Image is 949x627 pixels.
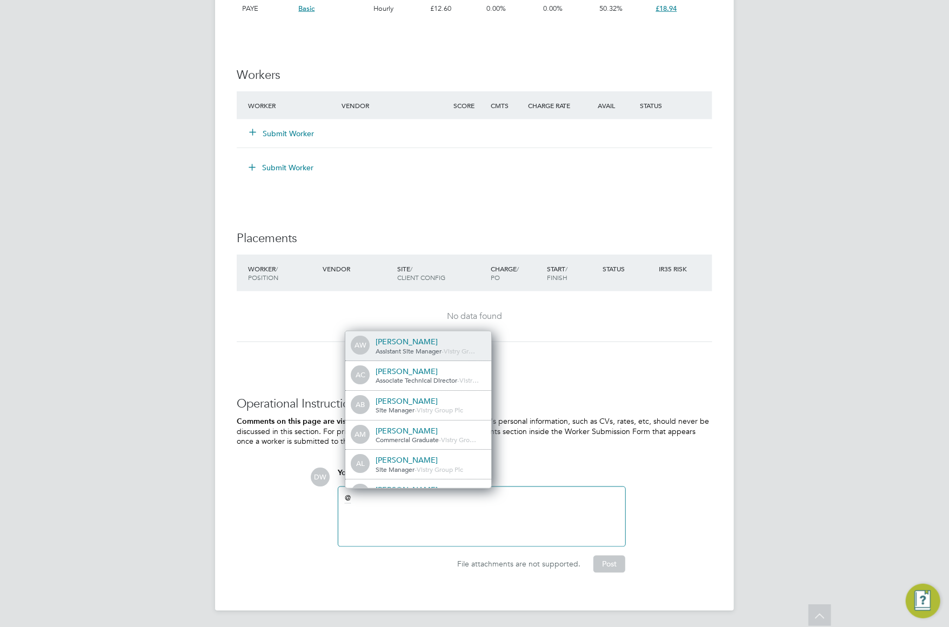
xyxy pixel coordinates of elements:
[352,366,369,384] span: AC
[245,259,320,287] div: Worker
[441,435,476,444] span: Vistry Gro…
[250,128,315,139] button: Submit Worker
[376,337,484,346] div: [PERSON_NAME]
[415,405,417,414] span: -
[237,417,466,426] b: Comments on this page are visible to all Vendors in the Vacancy.
[442,346,444,355] span: -
[600,259,657,278] div: Status
[395,259,488,287] div: Site
[352,337,369,354] span: AW
[376,405,415,414] span: Site Manager
[376,366,484,376] div: [PERSON_NAME]
[593,556,625,573] button: Post
[376,435,439,444] span: Commercial Graduate
[237,68,712,83] h3: Workers
[248,311,701,322] div: No data found
[486,4,506,13] span: 0.00%
[544,259,600,287] div: Start
[237,396,712,412] h3: Operational Instructions & Comments
[906,584,940,618] button: Engage Resource Center
[599,4,623,13] span: 50.32%
[457,376,459,384] span: -
[656,4,677,13] span: £18.94
[376,346,442,355] span: Assistant Site Manager
[415,465,417,473] span: -
[543,4,563,13] span: 0.00%
[417,405,463,414] span: Vistry Group Plc
[241,159,322,176] button: Submit Worker
[488,96,525,115] div: Cmts
[248,264,278,282] span: / Position
[525,96,582,115] div: Charge Rate
[376,455,484,465] div: [PERSON_NAME]
[245,96,339,115] div: Worker
[397,264,445,282] span: / Client Config
[311,468,330,486] span: DW
[298,4,315,13] span: Basic
[444,346,475,355] span: Vistry Gr…
[376,465,415,473] span: Site Manager
[491,264,519,282] span: / PO
[376,376,457,384] span: Associate Technical Director
[547,264,567,282] span: / Finish
[451,96,488,115] div: Score
[352,426,369,443] span: AM
[320,259,395,278] div: Vendor
[352,455,369,472] span: AL
[376,396,484,406] div: [PERSON_NAME]
[459,376,479,384] span: Vistr…
[457,559,580,569] span: File attachments are not supported.
[376,485,484,495] div: [PERSON_NAME]
[488,259,544,287] div: Charge
[376,426,484,436] div: [PERSON_NAME]
[352,485,369,502] span: AH
[339,96,451,115] div: Vendor
[237,416,712,446] p: Worker's personal information, such as CVs, rates, etc, should never be discussed in this section...
[638,96,712,115] div: Status
[656,259,693,278] div: IR35 Risk
[352,396,369,413] span: AB
[439,435,441,444] span: -
[237,231,712,246] h3: Placements
[417,465,463,473] span: Vistry Group Plc
[338,468,351,477] span: You
[582,96,638,115] div: Avail
[338,468,626,486] div: say:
